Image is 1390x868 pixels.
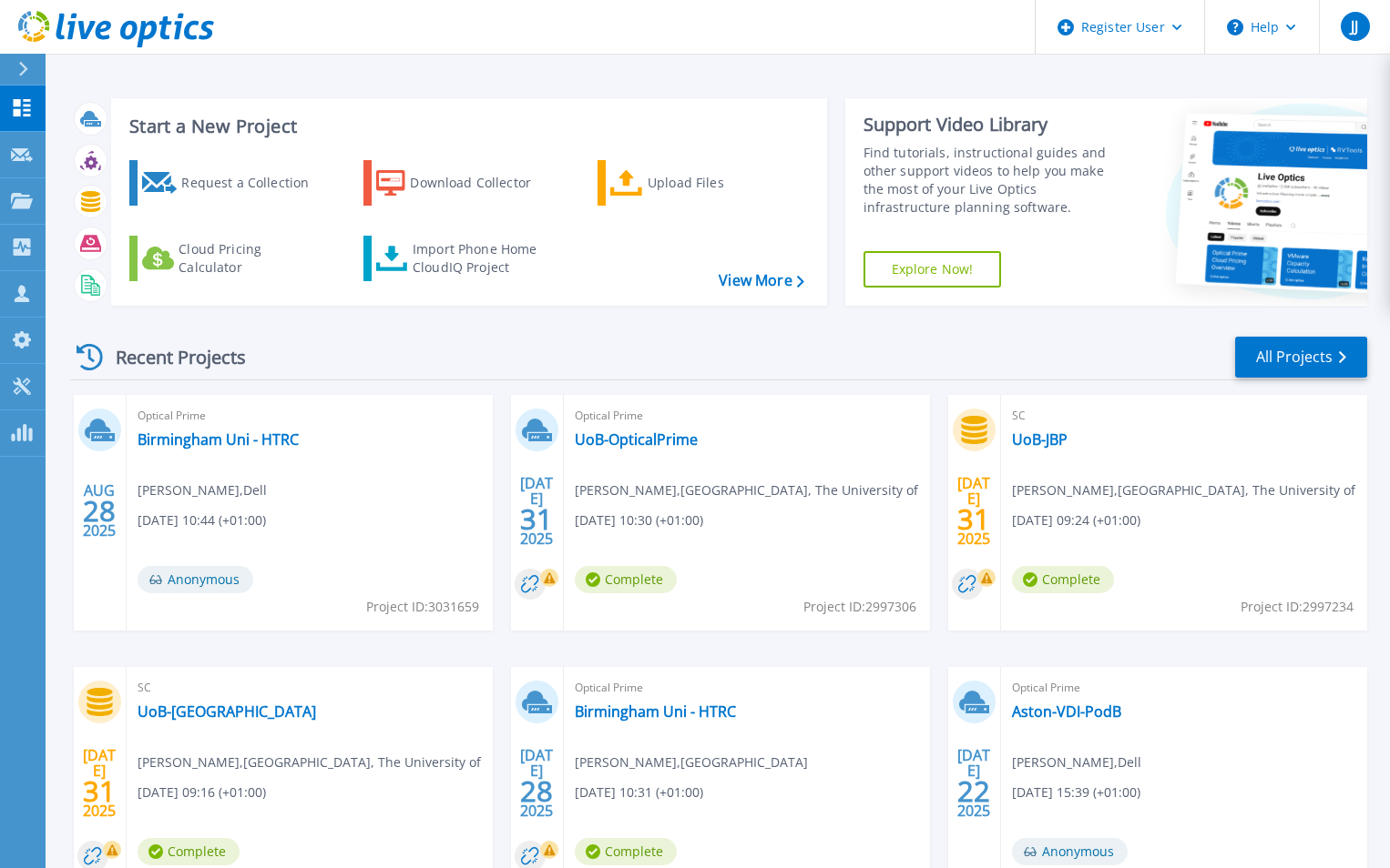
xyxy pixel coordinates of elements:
span: [PERSON_NAME] , [GEOGRAPHIC_DATA], The University of [138,752,481,772]
div: Request a Collection [181,165,327,201]
span: [PERSON_NAME] , [GEOGRAPHIC_DATA], The University of [575,480,918,500]
span: 31 [83,783,116,799]
a: View More [719,272,803,289]
span: Anonymous [1012,838,1128,865]
div: Download Collector [410,165,556,201]
a: Upload Files [598,160,801,206]
div: [DATE] 2025 [956,478,991,544]
span: 28 [520,783,553,799]
span: [DATE] 10:31 (+01:00) [575,782,703,802]
span: Complete [1012,566,1114,593]
span: Optical Prime [575,406,919,426]
span: Project ID: 2997234 [1241,597,1354,617]
div: Recent Projects [70,335,271,379]
div: [DATE] 2025 [956,750,991,816]
div: [DATE] 2025 [82,750,117,816]
span: SC [1012,406,1356,426]
a: UoB-[GEOGRAPHIC_DATA] [138,702,316,721]
a: Aston-VDI-PodB [1012,702,1121,721]
span: 28 [83,503,116,519]
a: UoB-OpticalPrime [575,430,698,449]
h3: Start a New Project [129,116,803,136]
span: [PERSON_NAME] , [GEOGRAPHIC_DATA] [575,752,808,772]
span: JJ [1351,19,1358,34]
span: [DATE] 10:30 (+01:00) [575,510,703,530]
div: Support Video Library [864,113,1126,136]
span: [PERSON_NAME] , Dell [1012,752,1141,772]
div: [DATE] 2025 [519,478,554,544]
a: Cloud Pricing Calculator [129,236,332,281]
span: Optical Prime [575,678,919,698]
a: All Projects [1235,337,1367,378]
div: Upload Files [648,165,793,201]
span: Complete [575,838,677,865]
span: Anonymous [138,566,253,593]
span: Optical Prime [138,406,482,426]
span: [PERSON_NAME] , Dell [138,480,267,500]
span: Project ID: 2997306 [803,597,916,617]
span: Project ID: 3031659 [366,597,479,617]
span: [DATE] 10:44 (+01:00) [138,510,266,530]
a: Download Collector [363,160,567,206]
div: AUG 2025 [82,478,117,544]
span: 22 [957,783,990,799]
div: Find tutorials, instructional guides and other support videos to help you make the most of your L... [864,144,1126,217]
span: 31 [520,511,553,527]
span: Complete [575,566,677,593]
div: Cloud Pricing Calculator [179,240,324,277]
span: 31 [957,511,990,527]
span: SC [138,678,482,698]
span: [PERSON_NAME] , [GEOGRAPHIC_DATA], The University of [1012,480,1355,500]
span: [DATE] 09:24 (+01:00) [1012,510,1140,530]
div: [DATE] 2025 [519,750,554,816]
span: [DATE] 09:16 (+01:00) [138,782,266,802]
a: Request a Collection [129,160,332,206]
span: Complete [138,838,240,865]
span: [DATE] 15:39 (+01:00) [1012,782,1140,802]
span: Optical Prime [1012,678,1356,698]
a: UoB-JBP [1012,430,1068,449]
a: Birmingham Uni - HTRC [575,702,736,721]
div: Import Phone Home CloudIQ Project [413,240,555,277]
a: Birmingham Uni - HTRC [138,430,299,449]
a: Explore Now! [864,251,1002,288]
